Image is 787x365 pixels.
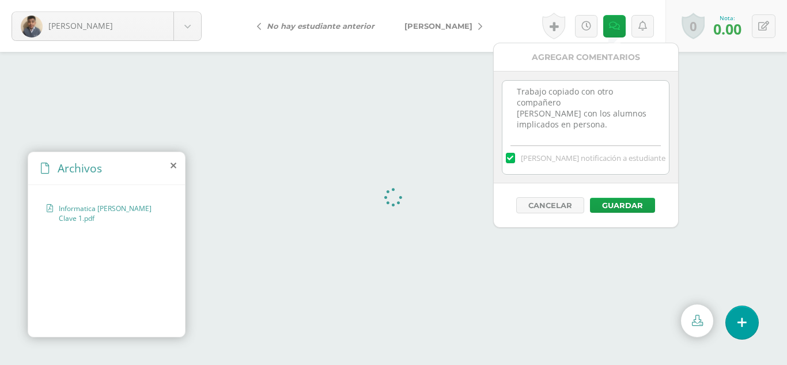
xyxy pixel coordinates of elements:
[12,12,201,40] a: [PERSON_NAME]
[267,21,374,31] i: No hay estudiante anterior
[48,20,113,31] span: [PERSON_NAME]
[502,81,669,138] textarea: Trabajo copiado con otro compañero [PERSON_NAME] con los alumnos implicados en persona.
[389,12,491,40] a: [PERSON_NAME]
[494,43,678,72] div: Agregar Comentarios
[58,160,102,176] span: Archivos
[404,21,472,31] span: [PERSON_NAME]
[248,12,389,40] a: No hay estudiante anterior
[682,13,705,39] a: 0
[713,19,741,39] span: 0.00
[21,16,43,37] img: e03836bbd26a4389caa6e577397214b1.png
[59,204,161,223] span: Informatica [PERSON_NAME] Clave 1.pdf
[521,153,665,163] span: [PERSON_NAME] notificación a estudiante
[713,14,741,22] div: Nota:
[171,161,176,170] i: close
[516,197,584,213] button: Cancelar
[590,198,655,213] button: Guardar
